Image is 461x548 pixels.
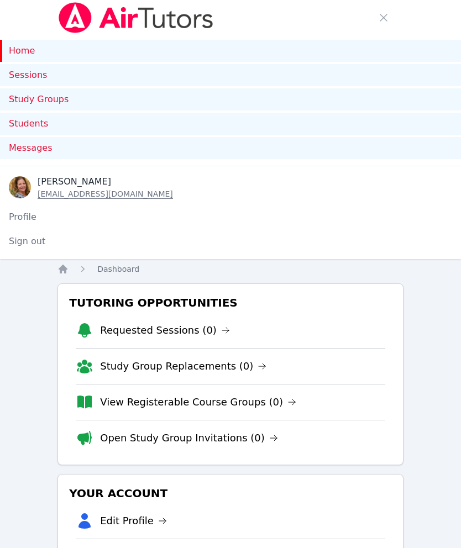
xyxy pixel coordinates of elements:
nav: Breadcrumb [57,264,404,275]
img: Air Tutors [57,2,214,33]
a: Dashboard [97,264,139,275]
a: Edit Profile [100,513,167,529]
div: [PERSON_NAME] [38,175,173,188]
h3: Tutoring Opportunities [67,293,394,313]
h3: Your Account [67,483,394,503]
span: Dashboard [97,265,139,273]
a: Study Group Replacements (0) [100,359,266,374]
a: Requested Sessions (0) [100,323,230,338]
a: Open Study Group Invitations (0) [100,430,278,446]
a: View Registerable Course Groups (0) [100,394,296,410]
span: Messages [9,141,52,155]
